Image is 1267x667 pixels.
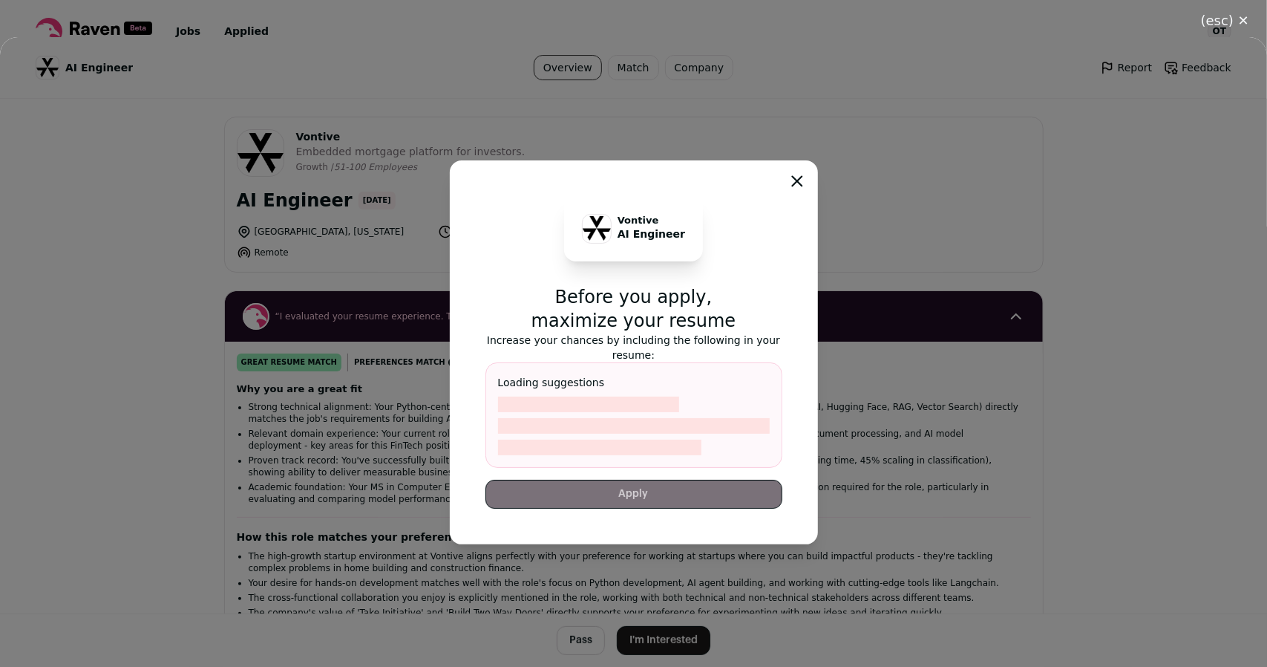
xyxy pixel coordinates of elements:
img: 23a83b7b88314cbdaf6b528b5d84b73cd19d29e3e254df38d1aa5f03276fd65d.png [583,216,611,241]
p: Before you apply, maximize your resume [485,285,782,333]
p: AI Engineer [618,227,685,242]
button: Close modal [1183,4,1267,37]
p: Increase your chances by including the following in your resume: [485,333,782,362]
div: Loading suggestions [485,362,782,468]
p: Vontive [618,215,685,227]
button: Close modal [791,175,803,187]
